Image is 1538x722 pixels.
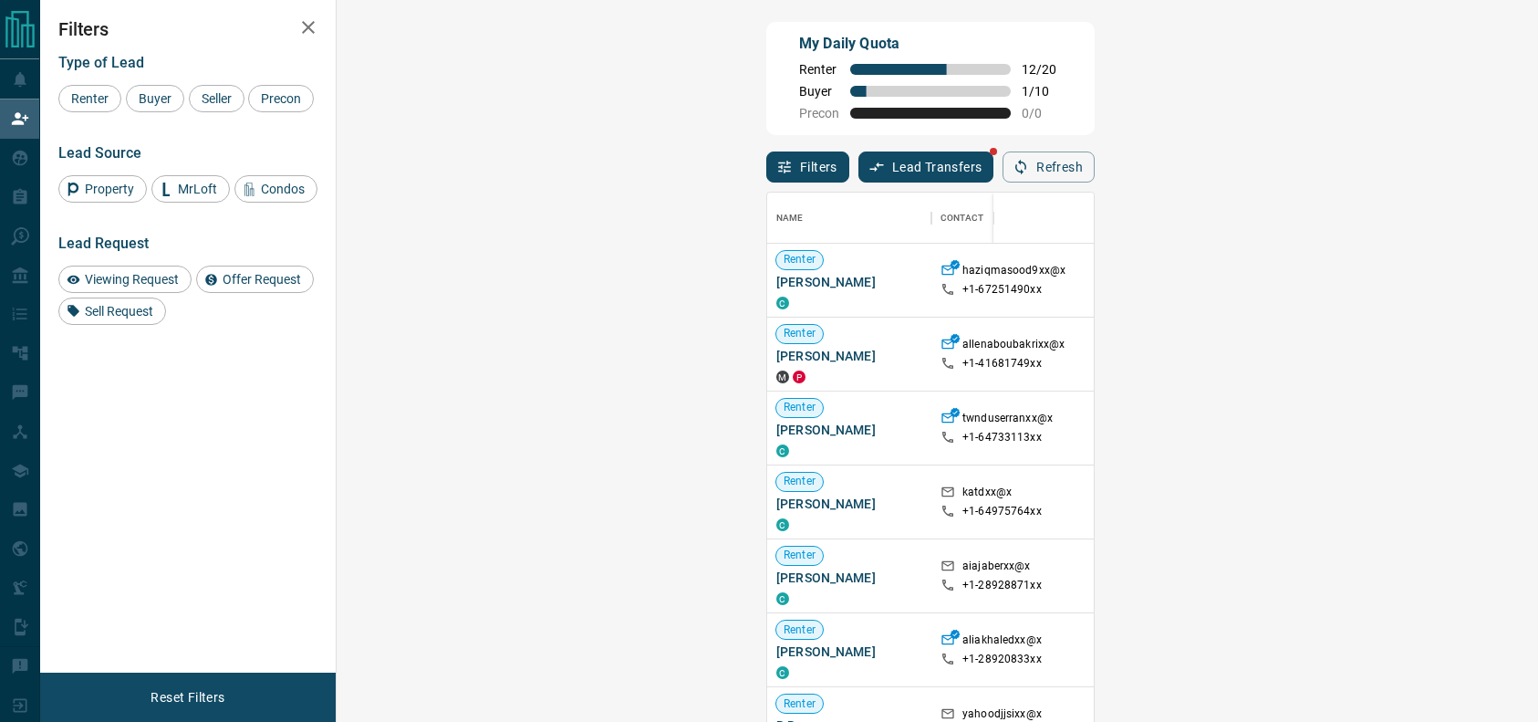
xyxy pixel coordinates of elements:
span: [PERSON_NAME] [776,495,922,513]
div: Seller [189,85,244,112]
span: Sell Request [78,304,160,319]
p: +1- 64733113xx [962,430,1042,445]
span: Renter [776,252,823,267]
span: Renter [65,91,115,106]
div: MrLoft [151,175,230,203]
div: Precon [248,85,314,112]
div: condos.ca [776,518,789,531]
div: condos.ca [776,445,789,457]
div: property.ca [793,371,805,383]
span: Viewing Request [78,272,185,287]
div: Buyer [126,85,184,112]
p: aliakhaledxx@x [962,633,1042,652]
span: Renter [776,696,823,712]
p: +1- 28920833xx [962,652,1042,667]
div: condos.ca [776,297,789,309]
button: Filters [766,152,849,183]
div: Name [776,193,804,244]
p: twnduserranxx@x [962,411,1053,430]
span: Precon [799,106,839,120]
button: Reset Filters [139,682,236,713]
span: [PERSON_NAME] [776,421,922,439]
span: Seller [195,91,238,106]
p: allenaboubakrixx@x [962,337,1065,356]
span: Precon [255,91,307,106]
div: Condos [234,175,317,203]
span: Buyer [799,84,839,99]
span: MrLoft [171,182,223,196]
span: Buyer [132,91,178,106]
span: 1 / 10 [1022,84,1062,99]
span: Lead Source [58,144,141,162]
span: Lead Request [58,235,149,252]
span: Condos [255,182,311,196]
span: [PERSON_NAME] [776,273,922,291]
div: Contact [940,193,983,244]
span: [PERSON_NAME] [776,347,922,365]
h2: Filters [58,18,317,40]
span: Renter [776,548,823,563]
p: +1- 67251490xx [962,282,1042,298]
span: Renter [776,623,823,638]
div: Viewing Request [58,266,192,293]
div: Sell Request [58,298,166,325]
p: +1- 28928871xx [962,578,1042,593]
span: [PERSON_NAME] [776,569,922,587]
div: mrloft.ca [776,371,789,383]
p: katdxx@x [962,485,1012,504]
span: Type of Lead [58,54,144,71]
button: Refresh [1003,152,1095,183]
div: Property [58,175,147,203]
span: Property [78,182,140,196]
p: haziqmasood9xx@x [962,263,1065,282]
p: +1- 41681749xx [962,356,1042,371]
span: [PERSON_NAME] [776,643,922,661]
span: Renter [776,400,823,415]
span: 0 / 0 [1022,106,1062,120]
p: My Daily Quota [799,33,1062,55]
span: 12 / 20 [1022,62,1062,77]
span: Renter [776,326,823,341]
span: Renter [776,474,823,489]
div: Renter [58,85,121,112]
div: Offer Request [196,266,314,293]
span: Offer Request [216,272,307,287]
p: +1- 64975764xx [962,504,1042,519]
div: Name [767,193,931,244]
p: aiajaberxx@x [962,559,1031,578]
div: condos.ca [776,666,789,679]
button: Lead Transfers [858,152,994,183]
div: condos.ca [776,592,789,605]
span: Renter [799,62,839,77]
